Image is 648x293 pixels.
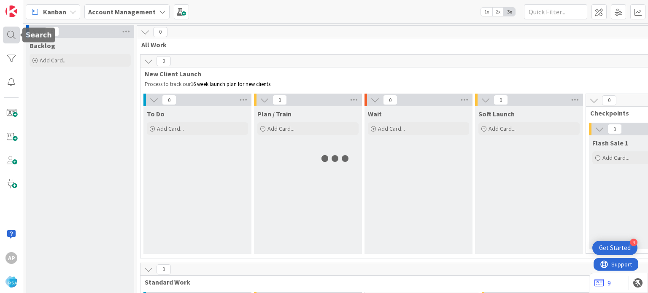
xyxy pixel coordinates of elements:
[630,239,637,246] div: 4
[478,110,515,118] span: Soft Launch
[18,1,38,11] span: Support
[45,27,59,37] span: 0
[88,8,156,16] b: Account Management
[40,56,67,64] span: Add Card...
[599,244,631,252] div: Get Started
[494,95,508,105] span: 0
[273,95,287,105] span: 0
[157,56,171,66] span: 0
[30,41,55,50] span: Backlog
[504,8,515,16] span: 3x
[492,8,504,16] span: 2x
[157,125,184,132] span: Add Card...
[5,252,17,264] div: Ap
[147,110,165,118] span: To Do
[5,5,17,17] img: Visit kanbanzone.com
[257,110,292,118] span: Plan / Train
[162,95,176,105] span: 0
[602,154,629,161] span: Add Card...
[383,95,397,105] span: 0
[368,110,382,118] span: Wait
[607,124,622,134] span: 0
[592,241,637,255] div: Open Get Started checklist, remaining modules: 4
[5,276,17,288] img: avatar
[524,4,587,19] input: Quick Filter...
[594,278,611,288] a: 9
[43,7,66,17] span: Kanban
[267,125,294,132] span: Add Card...
[378,125,405,132] span: Add Card...
[157,264,171,274] span: 0
[26,31,52,39] h5: Search
[481,8,492,16] span: 1x
[191,81,270,88] span: 16 week launch plan for new clients
[602,95,616,105] span: 0
[153,27,167,37] span: 0
[592,139,628,147] span: Flash Sale 1
[489,125,516,132] span: Add Card...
